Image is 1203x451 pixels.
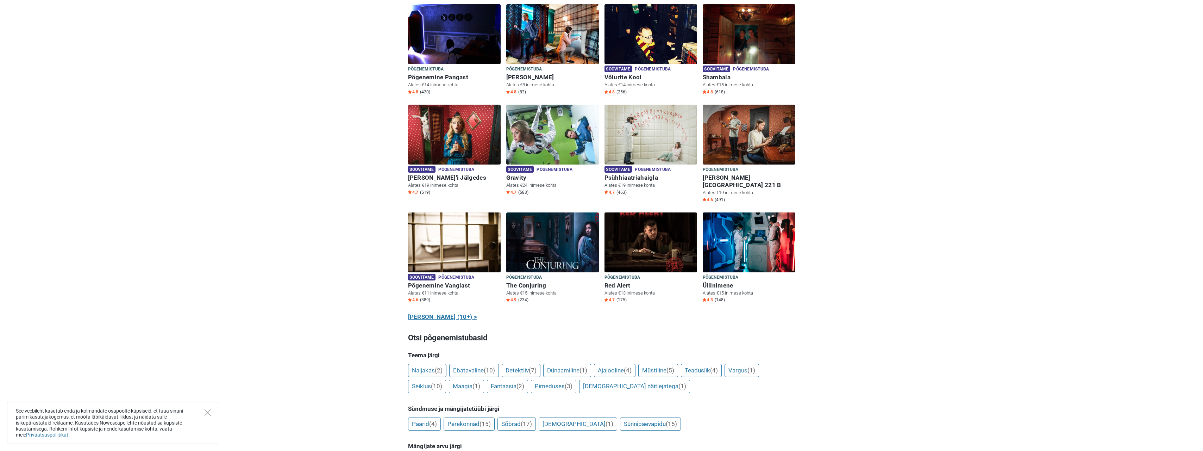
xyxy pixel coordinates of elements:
a: Dünaamiline(1) [543,364,591,377]
p: Alates €24 inimese kohta [506,182,599,189]
span: 4.8 [506,89,516,95]
img: Üliinimene [703,212,795,272]
a: Pimeduses(3) [531,380,576,393]
span: Soovitame [506,166,534,173]
h3: Otsi põgenemistubasid [408,332,795,344]
span: 4.7 [506,190,516,195]
img: The Conjuring [506,212,599,272]
a: Privaatsuspoliitikat [26,432,68,438]
p: Alates €19 inimese kohta [703,190,795,196]
span: Põgenemistuba [537,166,572,174]
img: Star [506,190,510,194]
img: Star [604,190,608,194]
p: Alates €15 inimese kohta [506,290,599,296]
h6: Põgenemine Pangast [408,74,501,81]
span: 4.8 [703,89,713,95]
h6: Psühhiaatriahaigla [604,174,697,181]
img: Star [408,90,412,94]
span: 4.3 [703,297,713,303]
p: Alates €14 inimese kohta [604,82,697,88]
h6: Põgenemine Vanglast [408,282,501,289]
img: Alice'i Jälgedes [408,105,501,165]
span: Soovitame [408,166,436,173]
span: (389) [420,297,430,303]
span: (175) [616,297,627,303]
span: (5) [666,367,674,374]
a: Seiklus(10) [408,380,446,393]
h6: [PERSON_NAME] [506,74,599,81]
span: Põgenemistuba [438,274,474,282]
span: (1) [472,383,480,390]
img: Baker Street 221 B [703,105,795,165]
span: Põgenemistuba [733,66,769,73]
span: 4.6 [408,297,418,303]
span: (583) [518,190,528,195]
span: Põgenemistuba [703,166,739,174]
h6: [PERSON_NAME]'i Jälgedes [408,174,501,181]
span: (1) [606,420,613,427]
span: (15) [666,420,677,427]
div: See veebileht kasutab enda ja kolmandate osapoolte küpsiseid, et tuua sinuni parim kasutajakogemu... [7,402,218,444]
a: Võlurite Kool Soovitame Põgenemistuba Võlurite Kool Alates €14 inimese kohta Star4.8 (256) [604,4,697,96]
span: 4.8 [408,89,418,95]
h6: Üliinimene [703,282,795,289]
a: Ajalooline(4) [594,364,635,377]
span: Soovitame [604,66,632,72]
a: Põgenemine Pangast Põgenemistuba Põgenemine Pangast Alates €14 inimese kohta Star4.8 (420) [408,4,501,96]
span: (463) [616,190,627,195]
span: (256) [616,89,627,95]
span: (10) [431,383,442,390]
img: Star [703,90,706,94]
span: (83) [518,89,526,95]
span: Põgenemistuba [604,274,640,282]
p: Alates €11 inimese kohta [408,290,501,296]
a: [DEMOGRAPHIC_DATA](1) [539,418,617,431]
p: Alates €14 inimese kohta [408,82,501,88]
a: Red Alert Põgenemistuba Red Alert Alates €13 inimese kohta Star4.7 (175) [604,212,697,304]
p: Alates €15 inimese kohta [703,82,795,88]
span: (10) [484,367,495,374]
a: Teaduslik(4) [681,364,722,377]
a: Vargus(1) [725,364,759,377]
img: Star [604,298,608,302]
span: 4.6 [703,197,713,203]
button: Close [205,409,211,416]
span: (4) [624,367,632,374]
h6: Gravity [506,174,599,181]
a: Gravity Soovitame Põgenemistuba Gravity Alates €24 inimese kohta Star4.7 (583) [506,105,599,197]
img: Red Alert [604,212,697,272]
h5: Teema järgi [408,352,795,359]
p: Alates €15 inimese kohta [703,290,795,296]
a: Ebatavaline(10) [449,364,499,377]
img: Star [703,198,706,201]
span: (4) [429,420,437,427]
h5: Mängijate arvu järgi [408,443,795,450]
span: (1) [579,367,587,374]
a: Naljakas(2) [408,364,446,377]
span: (2) [516,383,524,390]
span: Põgenemistuba [506,274,542,282]
a: Maagia(1) [449,380,484,393]
span: Põgenemistuba [635,166,671,174]
span: (491) [715,197,725,203]
img: Psühhiaatriahaigla [604,105,697,165]
a: Baker Street 221 B Põgenemistuba [PERSON_NAME][GEOGRAPHIC_DATA] 221 B Alates €19 inimese kohta St... [703,105,795,204]
span: Soovitame [408,274,436,280]
h6: The Conjuring [506,282,599,289]
span: (2) [435,367,443,374]
h6: [PERSON_NAME][GEOGRAPHIC_DATA] 221 B [703,174,795,189]
span: 4.8 [604,89,615,95]
p: Alates €13 inimese kohta [604,290,697,296]
span: 4.7 [604,297,615,303]
span: (420) [420,89,430,95]
img: Star [604,90,608,94]
span: (4) [710,367,718,374]
a: The Conjuring Põgenemistuba The Conjuring Alates €15 inimese kohta Star4.9 (234) [506,212,599,304]
p: Alates €19 inimese kohta [408,182,501,189]
span: (148) [715,297,725,303]
span: Põgenemistuba [635,66,671,73]
span: (519) [420,190,430,195]
span: (15) [480,420,491,427]
a: Sherlock Holmes Põgenemistuba [PERSON_NAME] Alates €8 inimese kohta Star4.8 (83) [506,4,599,96]
img: Sherlock Holmes [506,4,599,64]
